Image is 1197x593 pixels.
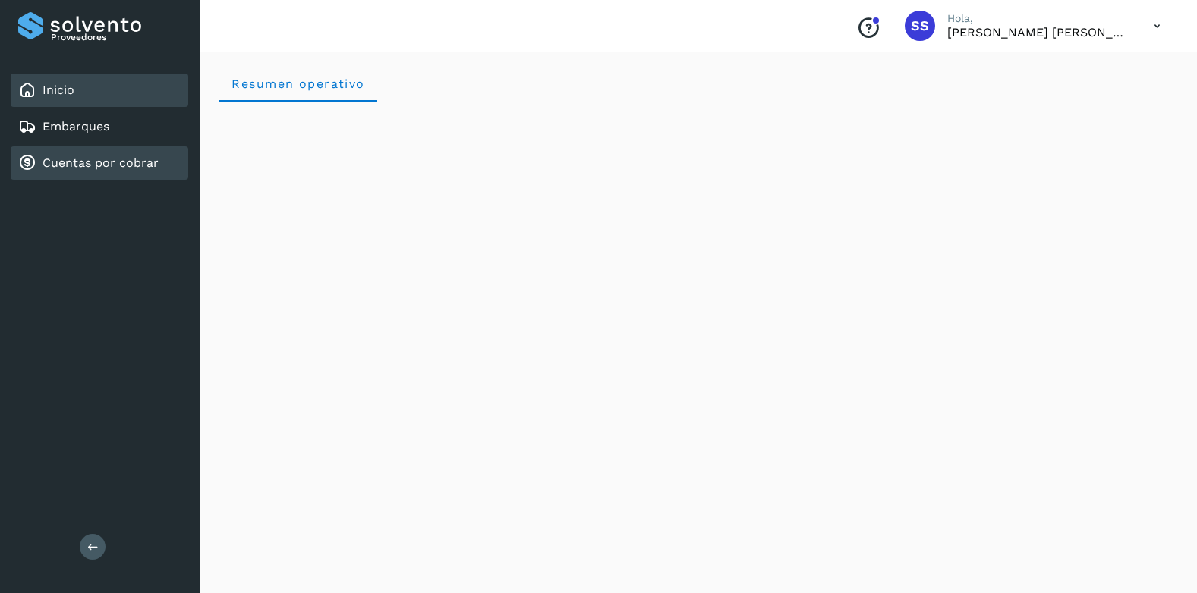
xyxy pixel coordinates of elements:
a: Embarques [43,119,109,133]
p: Proveedores [51,32,182,42]
a: Inicio [43,83,74,97]
div: Embarques [11,110,188,143]
span: Resumen operativo [231,77,365,91]
p: Hola, [947,12,1129,25]
div: Cuentas por cobrar [11,146,188,180]
a: Cuentas por cobrar [43,155,159,170]
p: SOCORRO SILVIA NAVARRO ZAZUETA [947,25,1129,39]
div: Inicio [11,74,188,107]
